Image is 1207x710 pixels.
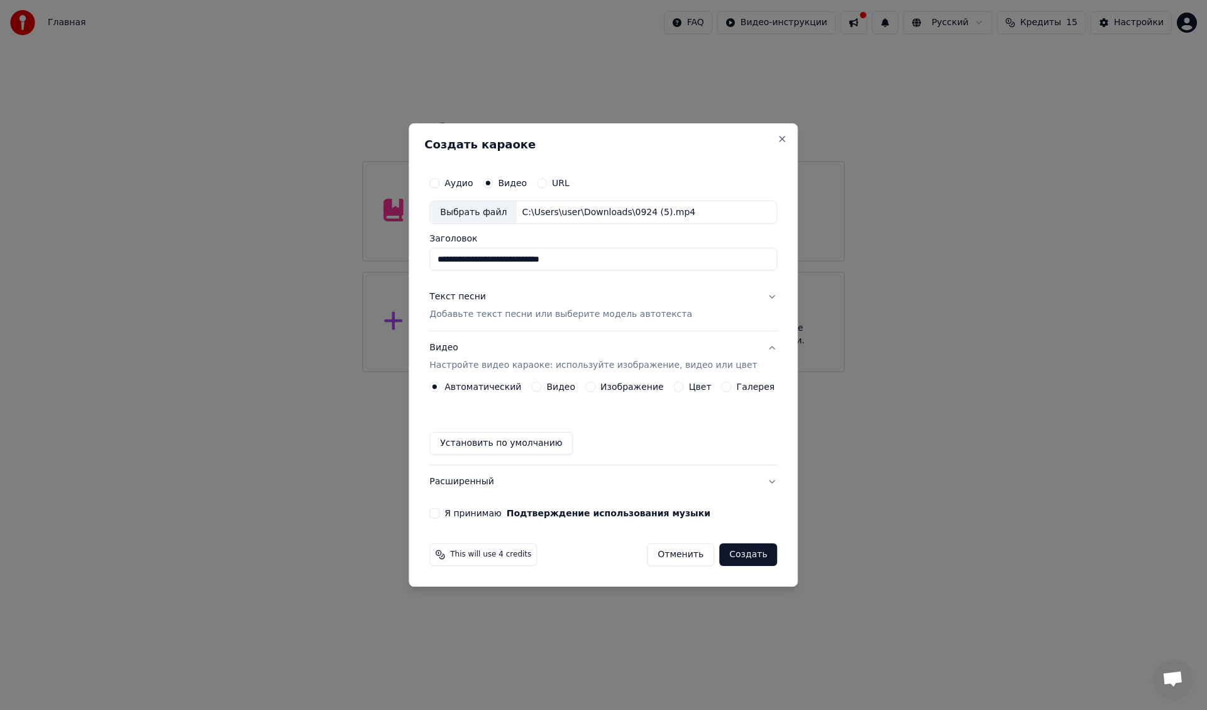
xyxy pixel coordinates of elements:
p: Настройте видео караоке: используйте изображение, видео или цвет [429,359,757,372]
button: Отменить [647,543,714,566]
label: Автоматический [444,382,521,391]
label: Изображение [600,382,664,391]
label: Видео [546,382,575,391]
div: Выбрать файл [430,201,517,224]
button: Я принимаю [507,509,710,518]
button: Установить по умолчанию [429,432,573,455]
h2: Создать караоке [424,139,782,150]
label: Видео [498,179,527,187]
label: Цвет [689,382,712,391]
span: This will use 4 credits [450,550,531,560]
label: Заголовок [429,235,777,243]
button: Создать [719,543,777,566]
label: Галерея [737,382,775,391]
label: URL [552,179,570,187]
div: Текст песни [429,291,486,304]
button: Расширенный [429,465,777,498]
button: Текст песниДобавьте текст песни или выберите модель автотекста [429,281,777,331]
button: ВидеоНастройте видео караоке: используйте изображение, видео или цвет [429,332,777,382]
div: Видео [429,342,757,372]
p: Добавьте текст песни или выберите модель автотекста [429,309,692,321]
label: Аудио [444,179,473,187]
div: C:\Users\user\Downloads\0924 (5).mp4 [517,206,700,219]
label: Я принимаю [444,509,710,518]
div: ВидеоНастройте видео караоке: используйте изображение, видео или цвет [429,382,777,465]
